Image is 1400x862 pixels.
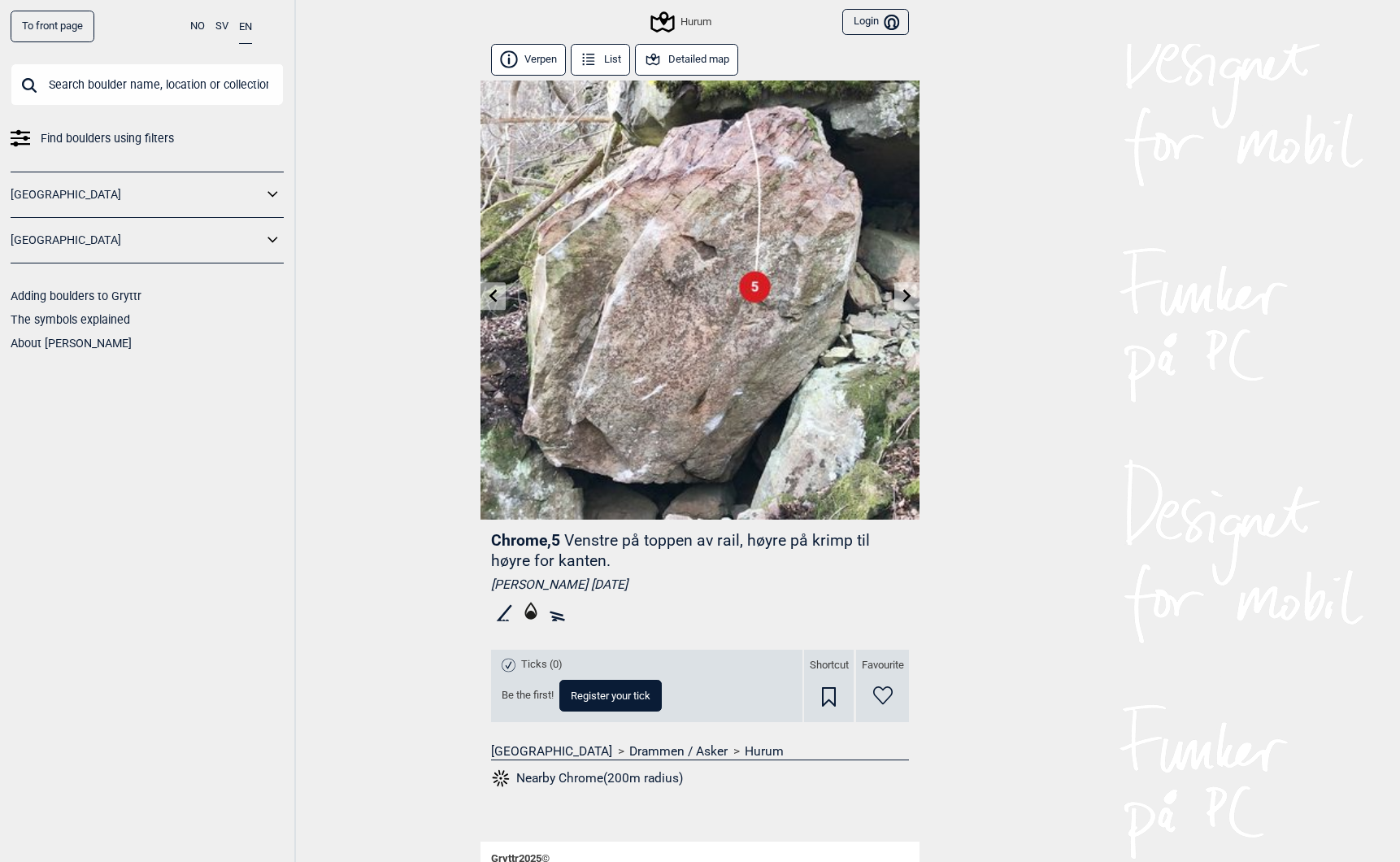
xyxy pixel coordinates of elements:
[190,11,205,42] button: NO
[11,337,132,350] a: About [PERSON_NAME]
[629,743,728,760] a: Drammen / Asker
[862,659,904,673] span: Favourite
[804,650,854,722] div: Shortcut
[491,743,612,760] a: [GEOGRAPHIC_DATA]
[11,290,141,303] a: Adding boulders to Gryttr
[11,183,263,207] a: [GEOGRAPHIC_DATA]
[571,44,630,76] button: List
[491,531,560,550] span: Chrome , 5
[491,577,909,593] div: [PERSON_NAME] [DATE]
[635,44,738,76] button: Detailed map
[11,63,284,106] input: Search boulder name, location or collection
[653,12,711,32] div: Hurum
[215,11,228,42] button: SV
[41,127,174,150] span: Find boulders using filters
[11,11,94,42] a: To front page
[491,743,909,760] nav: > >
[11,313,130,326] a: The symbols explained
[11,127,284,150] a: Find boulders using filters
[239,11,252,44] button: EN
[745,743,784,760] a: Hurum
[480,81,920,520] img: Chrome
[491,531,870,570] p: Venstre på toppen av rail, høyre på krimp til høyre for kanten.
[521,658,563,672] span: Ticks (0)
[11,229,263,252] a: [GEOGRAPHIC_DATA]
[571,690,650,701] span: Register your tick
[842,9,909,36] button: Login
[491,44,566,76] button: Verpen
[502,689,554,703] span: Be the first!
[559,680,662,712] button: Register your tick
[491,768,683,789] button: Nearby Chrome(200m radius)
